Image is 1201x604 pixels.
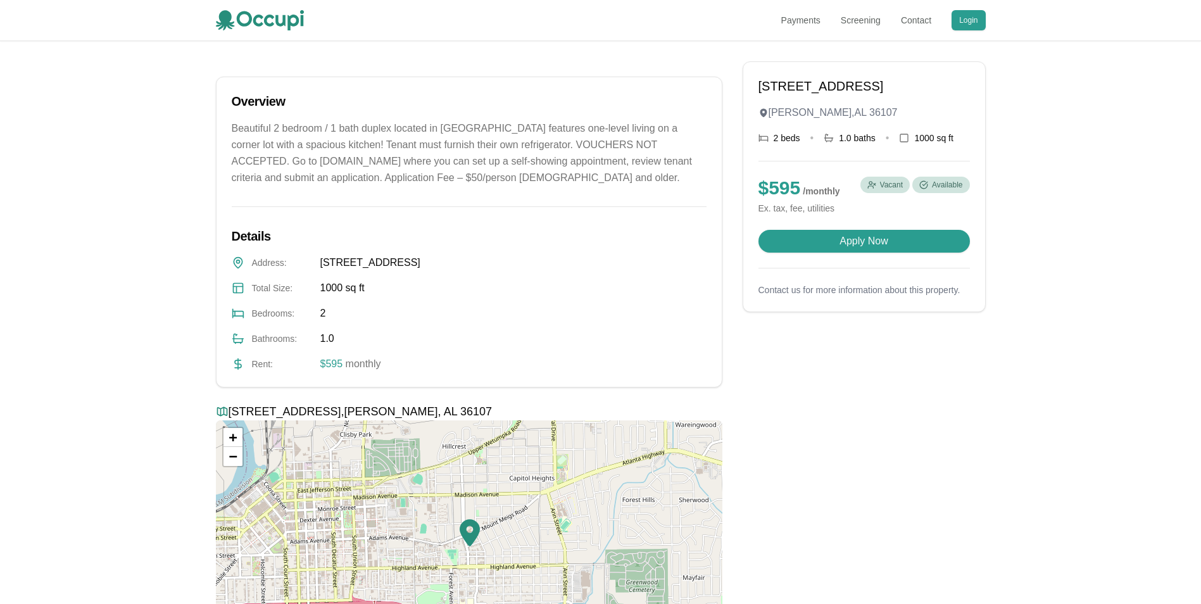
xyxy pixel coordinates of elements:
[252,307,313,320] span: Bedrooms :
[914,132,953,144] span: 1000 sq ft
[252,332,313,345] span: Bathrooms :
[320,358,343,369] span: $595
[803,186,839,196] span: / monthly
[758,230,970,253] button: Apply Now
[223,447,242,466] a: Zoom out
[232,92,707,110] h2: Overview
[223,428,242,447] a: Zoom in
[781,14,821,27] a: Payments
[880,180,903,190] span: Vacant
[252,256,313,269] span: Address :
[232,227,707,245] h2: Details
[758,77,970,95] h1: [STREET_ADDRESS]
[229,429,237,445] span: +
[839,132,876,144] span: 1.0 baths
[320,306,326,321] span: 2
[932,180,962,190] span: Available
[952,10,985,30] button: Login
[343,358,380,369] span: monthly
[252,358,313,370] span: Rent :
[886,130,890,146] div: •
[460,519,480,547] img: Marker
[758,202,840,215] small: Ex. tax, fee, utilities
[232,120,707,186] p: Beautiful 2 bedroom / 1 bath duplex located in [GEOGRAPHIC_DATA] features one-level living on a c...
[320,255,420,270] span: [STREET_ADDRESS]
[216,403,722,420] h3: [STREET_ADDRESS] , [PERSON_NAME] , AL 36107
[320,280,365,296] span: 1000 sq ft
[758,284,970,296] p: Contact us for more information about this property.
[252,282,313,294] span: Total Size :
[229,448,237,464] span: −
[841,14,881,27] a: Screening
[810,130,814,146] div: •
[758,177,840,199] p: $ 595
[901,14,931,27] a: Contact
[774,132,800,144] span: 2 beds
[769,105,898,120] span: [PERSON_NAME] , AL 36107
[320,331,334,346] span: 1.0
